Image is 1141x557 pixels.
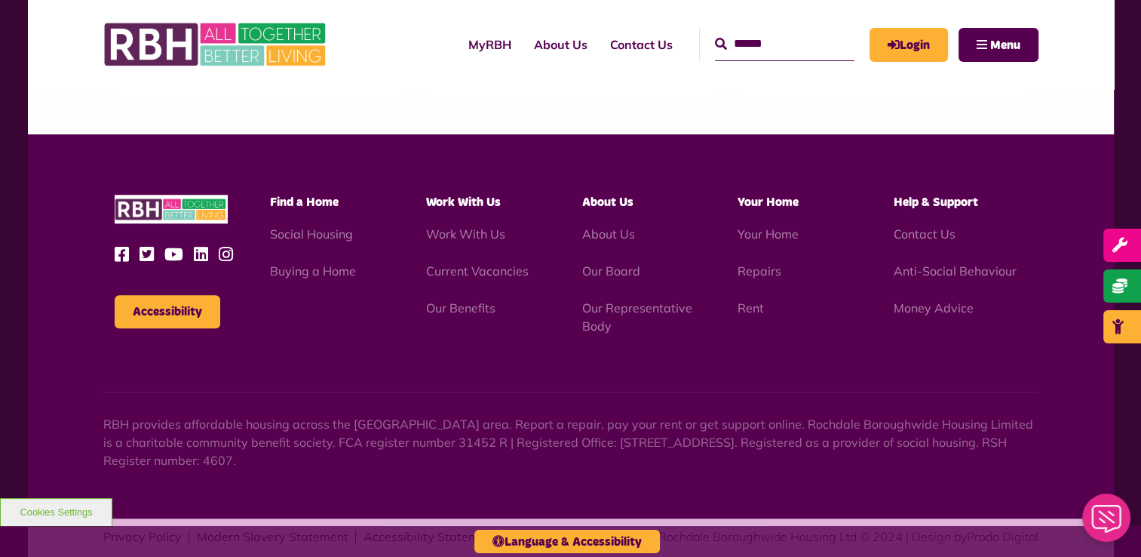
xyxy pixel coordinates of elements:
[457,24,523,65] a: MyRBH
[581,300,692,334] a: Our Representative Body
[426,263,529,278] a: Current Vacancies
[738,300,764,315] a: Rent
[738,196,799,208] span: Your Home
[115,295,220,328] button: Accessibility
[474,530,660,553] button: Language & Accessibility
[270,263,356,278] a: Buying a Home
[426,300,495,315] a: Our Benefits
[894,196,978,208] span: Help & Support
[581,226,634,242] a: About Us
[959,28,1038,62] button: Navigation
[715,28,854,60] input: Search
[270,196,339,208] span: Find a Home
[581,196,633,208] span: About Us
[1073,489,1141,557] iframe: Netcall Web Assistant for live chat
[894,263,1017,278] a: Anti-Social Behaviour
[523,24,599,65] a: About Us
[103,415,1038,469] p: RBH provides affordable housing across the [GEOGRAPHIC_DATA] area. Report a repair, pay your rent...
[103,15,330,74] img: RBH
[738,263,781,278] a: Repairs
[581,263,640,278] a: Our Board
[894,300,974,315] a: Money Advice
[894,226,955,242] a: Contact Us
[599,24,684,65] a: Contact Us
[426,226,505,242] a: Work With Us
[270,226,353,242] a: Social Housing - open in a new tab
[990,39,1020,51] span: Menu
[115,195,228,224] img: RBH
[738,226,799,242] a: Your Home
[870,28,948,62] a: MyRBH
[426,196,501,208] span: Work With Us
